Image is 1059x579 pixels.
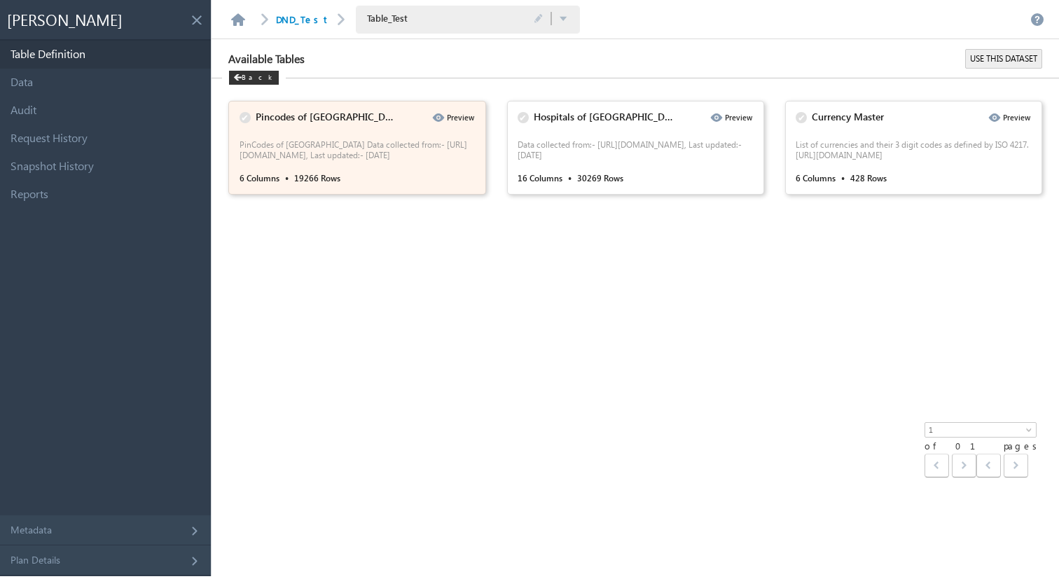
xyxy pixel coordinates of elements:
span: Click to Edit [534,13,544,25]
label: 30269 Rows [577,172,623,185]
p: List of currencies and their 3 digit codes as defined by ISO 4217. https://datahub.io/core/curren... [796,139,1036,161]
label: 16 Columns [518,172,562,185]
a: DND_Test [276,13,330,25]
div: Back [229,71,279,85]
div: Hospitals of India [529,111,673,123]
label: 6 Columns [240,172,279,185]
label: 19266 Rows [294,172,340,185]
div: Currency Master [807,111,951,123]
div: Pincodes of India [251,111,395,123]
span: Table_Test [367,12,507,25]
div: ✔ [241,112,251,123]
span: 1 [925,424,1019,436]
label: . [567,165,572,177]
p: Data collected from:- https://data.gov.in/, Last updated:- 4th April, 2021 [518,139,758,161]
label: 6 Columns [796,172,836,185]
label: 428 Rows [850,172,887,185]
button: Click to switch tables [559,13,569,26]
div: ✔ [519,112,529,123]
div: Preview [447,113,474,122]
div: ✔ [798,112,808,123]
p: PinCodes of India Data collected from:- https://data.gov.in/, Last updated:- 19th Oct, 2022 [240,139,480,161]
div: Preview [725,113,752,122]
span: of 01 pages [925,440,1042,452]
label: Available Tables [212,41,407,76]
div: Preview [1003,113,1030,122]
label: . [284,165,289,177]
label: . [840,165,845,177]
div: DND_Test [276,13,330,27]
a: Help documentation for this page. [1030,13,1044,27]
